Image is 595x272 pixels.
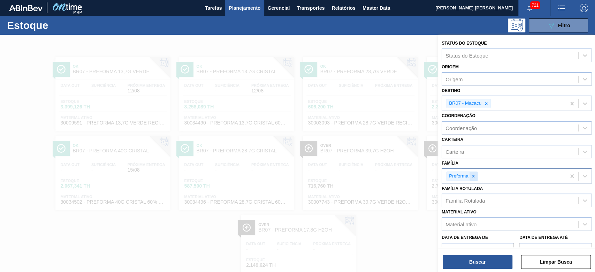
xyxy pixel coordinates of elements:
label: Status do Estoque [442,41,487,46]
label: Material ativo [442,210,476,214]
div: BR07 - Macacu [447,99,482,108]
label: Destino [442,88,460,93]
div: Carteira [445,149,464,154]
img: Logout [580,4,588,12]
label: Coordenação [442,113,475,118]
span: Master Data [363,4,390,12]
span: Relatórios [331,4,355,12]
label: Data de Entrega até [519,235,568,240]
div: Família Rotulada [445,198,485,204]
span: Planejamento [229,4,260,12]
div: Material ativo [445,221,476,227]
label: Família Rotulada [442,186,483,191]
input: dd/mm/yyyy [519,243,592,257]
label: Família [442,161,458,166]
label: Carteira [442,137,463,142]
label: Data de Entrega de [442,235,488,240]
span: Tarefas [205,4,222,12]
span: Transportes [297,4,325,12]
label: Origem [442,65,459,69]
div: Origem [445,76,463,82]
img: TNhmsLtSVTkK8tSr43FrP2fwEKptu5GPRR3wAAAABJRU5ErkJggg== [9,5,43,11]
input: dd/mm/yyyy [442,243,514,257]
div: Status do Estoque [445,52,488,58]
div: Coordenação [445,125,477,131]
h1: Estoque [7,21,109,29]
img: userActions [557,4,566,12]
button: Filtro [529,18,588,32]
div: Pogramando: nenhum usuário selecionado [508,18,525,32]
button: Notificações [518,3,541,13]
span: 721 [530,1,540,9]
div: Preforma [447,172,470,181]
span: Filtro [558,23,570,28]
span: Gerencial [268,4,290,12]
